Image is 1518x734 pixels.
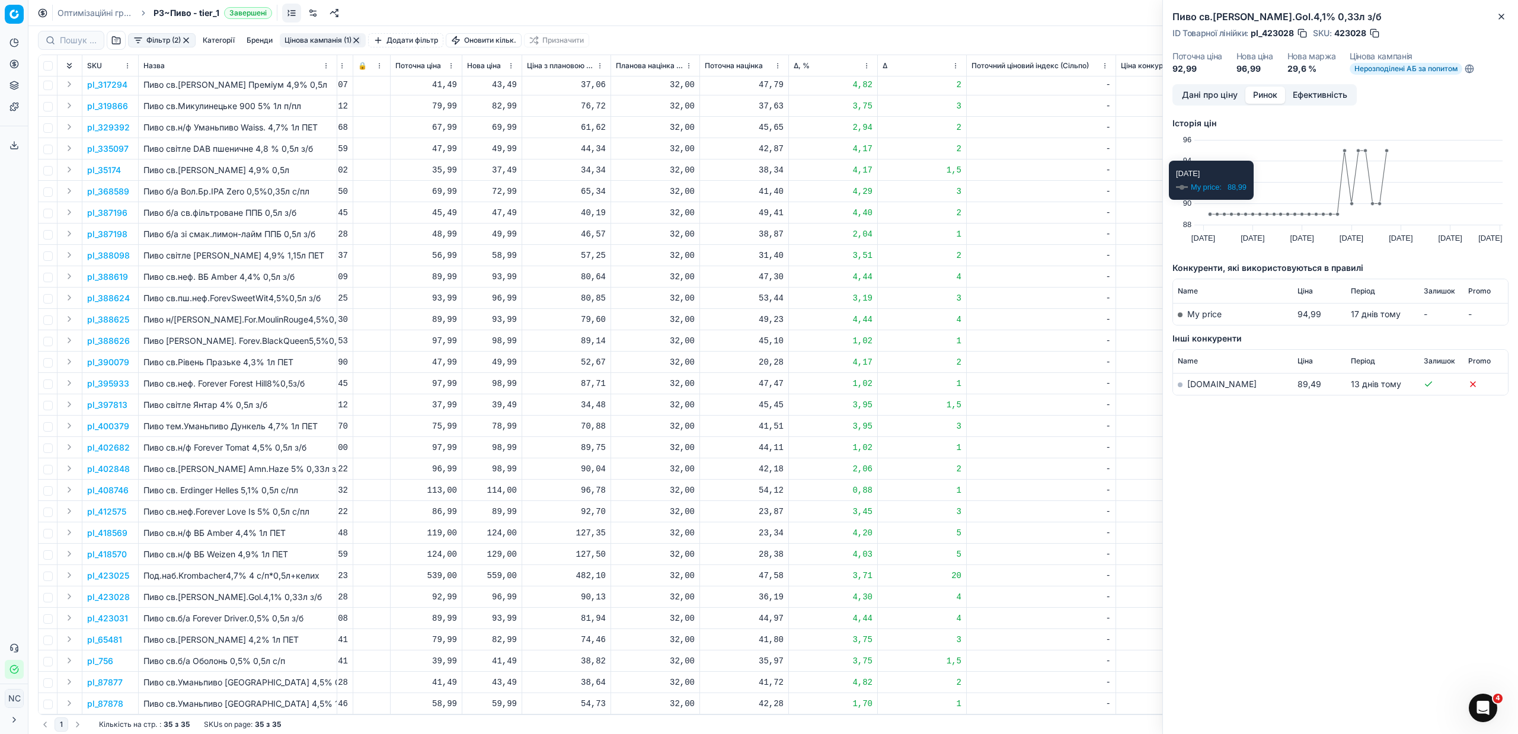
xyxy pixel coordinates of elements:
[883,122,961,133] div: 2
[527,143,606,155] div: 44,34
[1236,52,1273,60] dt: Нова ціна
[467,79,517,91] div: 43,49
[1121,61,1188,71] span: Ціна конкурента (Сільпо)
[62,376,76,390] button: Expand
[705,292,784,304] div: 53,44
[527,122,606,133] div: 61,62
[62,248,76,262] button: Expand
[527,250,606,261] div: 57,25
[883,186,961,197] div: 3
[60,34,97,46] input: Пошук по SKU або назві
[395,79,457,91] div: 41,49
[467,164,517,176] div: 37,49
[1493,694,1503,703] span: 4
[87,164,121,176] button: pl_35174
[883,292,961,304] div: 3
[62,77,76,91] button: Expand
[527,61,594,71] span: Ціна з плановою націнкою
[1121,143,1200,155] div: 46,49
[57,7,272,19] nav: breadcrumb
[62,461,76,475] button: Expand
[395,100,457,112] div: 79,99
[395,292,457,304] div: 93,99
[794,61,810,71] span: Δ, %
[467,335,517,347] div: 98,99
[154,7,219,19] span: P3~Пиво - tier_1
[1350,52,1474,60] dt: Цінова кампанія
[527,292,606,304] div: 80,85
[87,207,127,219] button: pl_387196
[616,207,695,219] div: 32,00
[883,207,961,219] div: 2
[87,292,130,304] button: pl_388624
[527,100,606,112] div: 76,72
[87,250,130,261] p: pl_388098
[87,591,130,603] button: pl_423028
[1121,207,1200,219] div: -
[395,356,457,368] div: 47,99
[616,271,695,283] div: 32,00
[62,696,76,710] button: Expand
[794,228,873,240] div: 2,04
[616,61,683,71] span: Планова націнка на категорію
[87,634,122,646] button: pl_65481
[395,335,457,347] div: 97,99
[971,207,1111,219] div: -
[524,33,589,47] button: Призначити
[87,378,129,390] button: pl_395933
[395,122,457,133] div: 67,99
[164,720,172,729] strong: 35
[1287,63,1336,75] dd: 29,6 %
[705,143,784,155] div: 42,87
[87,548,127,560] p: pl_418570
[467,228,517,240] div: 49,99
[1287,52,1336,60] dt: Нова маржа
[527,79,606,91] div: 37,06
[242,33,277,47] button: Бренди
[1351,286,1375,296] span: Період
[5,689,24,708] button: NC
[527,271,606,283] div: 80,64
[395,61,441,71] span: Поточна ціна
[467,61,501,71] span: Нова ціна
[794,271,873,283] div: 4,44
[883,335,961,347] div: 1
[87,463,130,475] button: pl_402848
[794,314,873,325] div: 4,44
[1468,286,1491,296] span: Promo
[467,356,517,368] div: 49,99
[1419,303,1463,325] td: -
[1174,87,1245,104] button: Дані про ціну
[87,228,127,240] p: pl_387198
[87,143,129,155] p: pl_335097
[794,143,873,155] div: 4,17
[87,612,128,624] p: pl_423031
[883,79,961,91] div: 2
[467,143,517,155] div: 49,99
[467,122,517,133] div: 69,99
[87,314,129,325] button: pl_388625
[1121,292,1200,304] div: -
[87,79,127,91] button: pl_317294
[527,186,606,197] div: 65,34
[1285,87,1355,104] button: Ефективність
[883,100,961,112] div: 3
[705,122,784,133] div: 45,65
[87,484,129,496] p: pl_408746
[705,100,784,112] div: 37,63
[55,717,68,732] button: 1
[87,570,129,582] p: pl_423025
[1121,250,1200,261] div: 57,99
[368,33,443,47] button: Додати фільтр
[62,589,76,604] button: Expand
[154,7,272,19] span: P3~Пиво - tier_1Завершені
[616,228,695,240] div: 32,00
[1251,27,1294,39] span: pl_423028
[705,271,784,283] div: 47,30
[794,122,873,133] div: 2,94
[87,698,123,710] p: pl_87878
